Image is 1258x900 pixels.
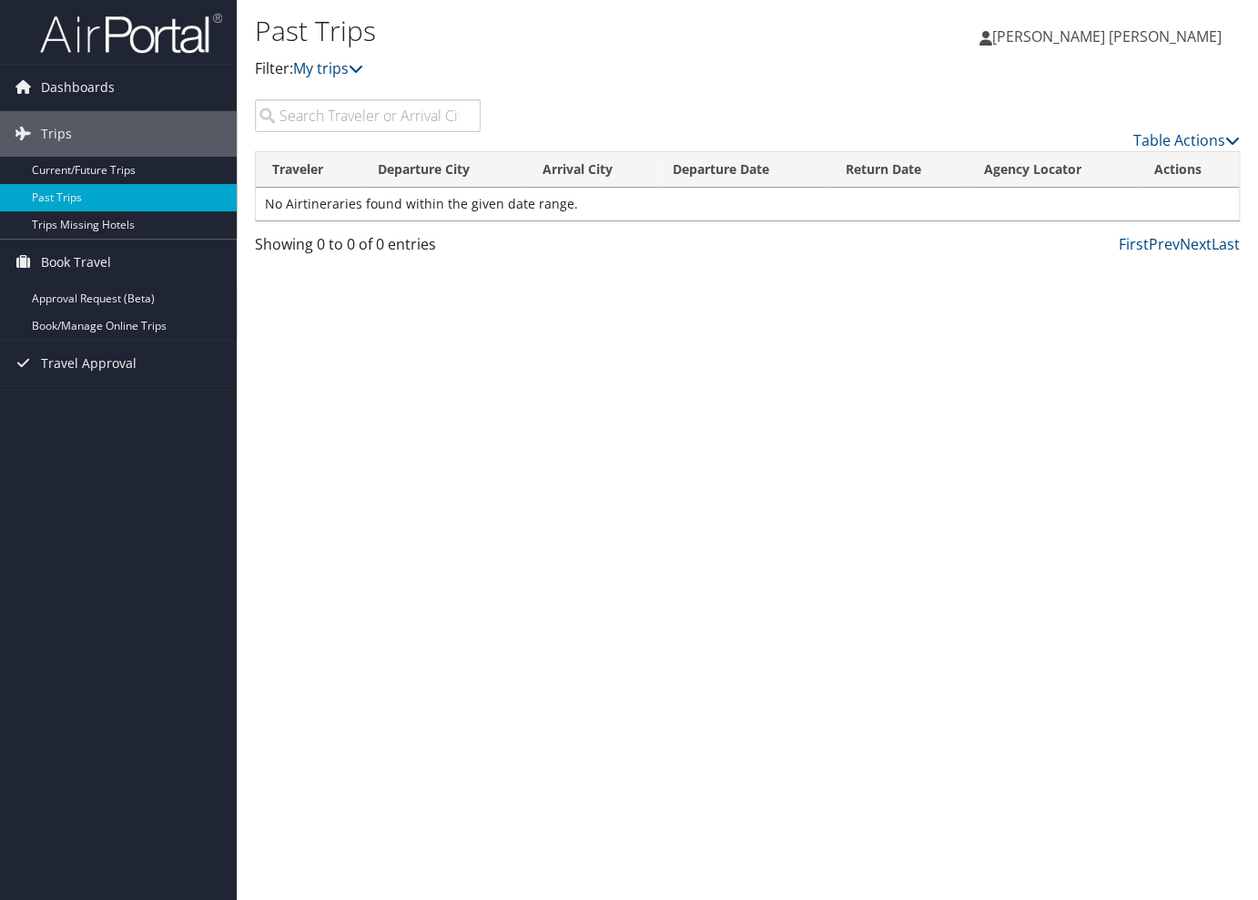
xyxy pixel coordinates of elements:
a: Last [1212,234,1240,254]
th: Agency Locator: activate to sort column ascending [968,152,1138,188]
img: airportal-logo.png [40,12,222,55]
a: Table Actions [1133,130,1240,150]
span: Book Travel [41,240,111,285]
p: Filter: [255,57,911,81]
h1: Past Trips [255,12,911,50]
th: Departure Date: activate to sort column ascending [656,152,829,188]
th: Departure City: activate to sort column ascending [361,152,526,188]
th: Traveler: activate to sort column ascending [256,152,361,188]
th: Return Date: activate to sort column ascending [829,152,968,188]
th: Arrival City: activate to sort column ascending [526,152,656,188]
a: My trips [293,58,363,78]
a: [PERSON_NAME] [PERSON_NAME] [979,9,1240,64]
span: [PERSON_NAME] [PERSON_NAME] [992,26,1222,46]
span: Travel Approval [41,341,137,386]
a: Prev [1149,234,1180,254]
td: No Airtineraries found within the given date range. [256,188,1239,220]
input: Search Traveler or Arrival City [255,99,481,132]
a: First [1119,234,1149,254]
span: Dashboards [41,65,115,110]
div: Showing 0 to 0 of 0 entries [255,233,481,264]
th: Actions [1138,152,1239,188]
a: Next [1180,234,1212,254]
span: Trips [41,111,72,157]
